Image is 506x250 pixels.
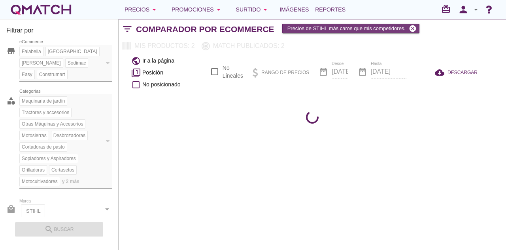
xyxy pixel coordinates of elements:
span: Motocultivadores [20,178,60,185]
span: Tractores y accesorios [20,109,71,116]
span: No posicionado [142,80,181,89]
span: Cortasetos [49,166,76,174]
i: cloud_download [435,68,447,77]
span: Reportes [315,5,346,14]
span: y 2 más [62,177,79,185]
span: [GEOGRAPHIC_DATA] [46,48,99,55]
i: check_box_outline_blank [131,80,141,90]
a: Imágenes [276,2,312,17]
i: cancel [409,25,417,32]
span: Posición [142,69,163,77]
i: public [131,56,141,66]
button: Surtido [230,2,277,17]
button: Precios [118,2,165,17]
span: Sodimac [66,59,88,67]
h2: Comparador por eCommerce [136,23,274,36]
i: person [455,4,471,15]
span: [PERSON_NAME] [20,59,63,67]
span: Motosierras [20,132,49,139]
i: category [6,96,16,105]
span: Cortadoras de pasto [20,143,67,151]
span: DESCARGAR [447,69,478,76]
span: Desbrozadoras [51,132,87,139]
button: DESCARGAR [429,65,484,80]
i: redeem [441,4,454,14]
span: Easy [20,71,34,78]
span: Falabella [20,48,43,55]
div: Surtido [236,5,270,14]
span: Otras Máquinas y Accesorios [20,120,85,128]
span: Orilladoras [20,166,47,174]
a: white-qmatch-logo [9,2,73,17]
i: store [6,46,16,56]
i: arrow_drop_down [149,5,159,14]
i: arrow_drop_down [261,5,270,14]
span: Sopladores y Aspiradores [20,155,78,162]
a: Reportes [312,2,349,17]
div: Precios [125,5,159,14]
i: arrow_drop_down [471,5,481,14]
h3: Filtrar por [6,26,112,38]
span: Maquinaria de jardín [20,97,67,105]
label: No Lineales [223,64,243,80]
i: filter_1 [131,68,141,78]
i: arrow_drop_down [214,5,223,14]
div: Promociones [172,5,223,14]
span: Precios de STIHL más caros que mis competidores. [283,22,419,35]
button: Promociones [165,2,230,17]
span: Construmart [37,71,67,78]
span: Ir a la página [142,57,174,65]
span: Imágenes [279,5,309,14]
